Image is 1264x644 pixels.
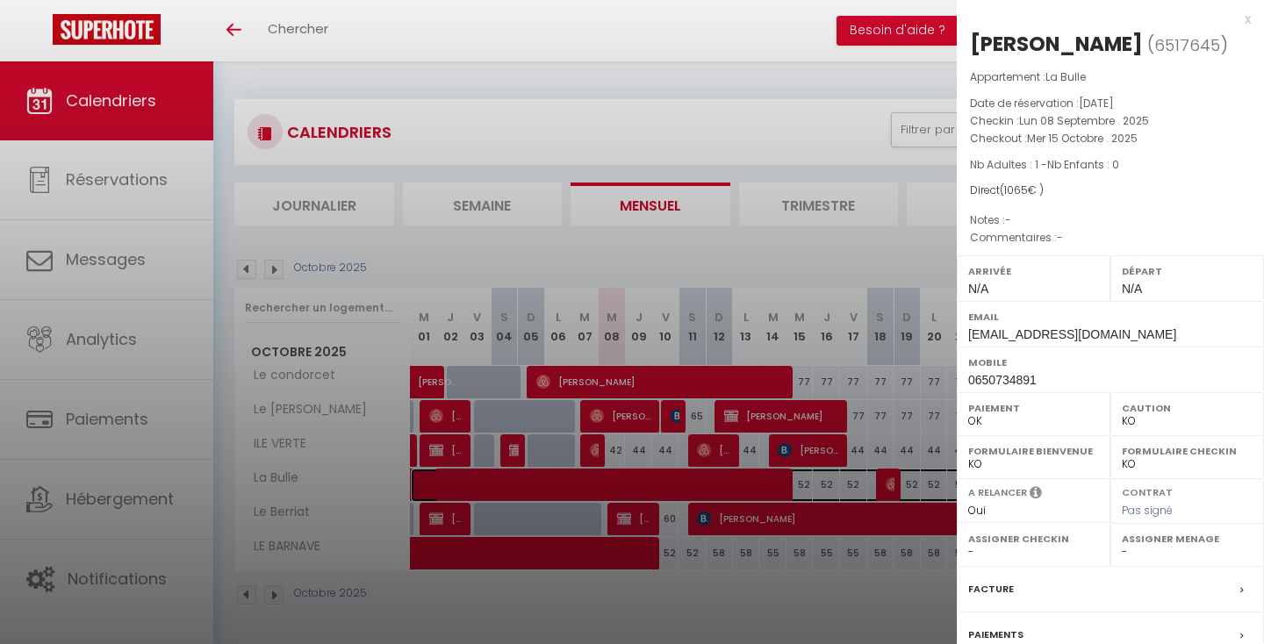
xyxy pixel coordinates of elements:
label: Mobile [968,354,1253,371]
span: ( ) [1147,32,1228,57]
span: Nb Adultes : 1 - [970,157,1119,172]
p: Notes : [970,211,1251,229]
p: Commentaires : [970,229,1251,247]
label: Formulaire Bienvenue [968,442,1099,460]
span: Mer 15 Octobre . 2025 [1027,131,1138,146]
span: 1065 [1004,182,1028,197]
span: N/A [968,282,988,296]
label: Facture [968,580,1014,598]
label: Email [968,308,1253,326]
span: La Bulle [1045,69,1086,84]
label: Assigner Menage [1122,530,1253,547]
label: Départ [1122,262,1253,280]
p: Date de réservation : [970,95,1251,112]
label: Caution [1122,399,1253,417]
span: [DATE] [1079,96,1114,111]
div: x [957,9,1251,30]
span: N/A [1122,282,1142,296]
div: Direct [970,182,1251,199]
label: Paiements [968,626,1023,644]
span: Lun 08 Septembre . 2025 [1019,113,1149,128]
span: 0650734891 [968,373,1037,387]
span: - [1057,230,1063,245]
p: Appartement : [970,68,1251,86]
label: Contrat [1122,485,1173,497]
label: Arrivée [968,262,1099,280]
span: [EMAIL_ADDRESS][DOMAIN_NAME] [968,327,1176,341]
p: Checkout : [970,130,1251,147]
label: Formulaire Checkin [1122,442,1253,460]
i: Sélectionner OUI si vous souhaiter envoyer les séquences de messages post-checkout [1030,485,1042,504]
span: Pas signé [1122,503,1173,518]
span: - [1005,212,1011,227]
label: Paiement [968,399,1099,417]
span: ( € ) [1000,182,1044,197]
div: [PERSON_NAME] [970,30,1143,58]
label: Assigner Checkin [968,530,1099,547]
label: A relancer [968,485,1027,500]
span: 6517645 [1154,34,1220,56]
span: Nb Enfants : 0 [1047,157,1119,172]
p: Checkin : [970,112,1251,130]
